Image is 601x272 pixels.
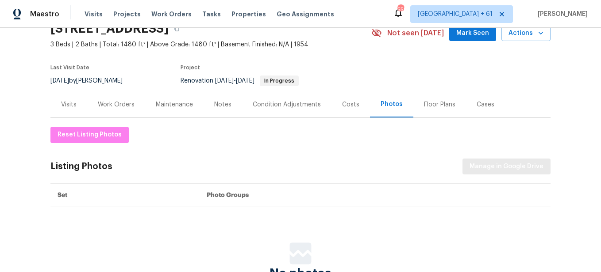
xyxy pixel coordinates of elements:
[200,184,551,207] th: Photo Groups
[61,100,77,109] div: Visits
[231,10,266,19] span: Properties
[50,162,112,171] div: Listing Photos
[236,78,254,84] span: [DATE]
[50,76,133,86] div: by [PERSON_NAME]
[169,21,185,37] button: Copy Address
[202,11,221,17] span: Tasks
[462,159,551,175] button: Manage in Google Drive
[381,100,403,109] div: Photos
[215,78,254,84] span: -
[98,100,135,109] div: Work Orders
[534,10,588,19] span: [PERSON_NAME]
[261,78,298,83] span: In Progress
[424,100,455,109] div: Floor Plans
[30,10,59,19] span: Maestro
[50,40,371,49] span: 3 Beds | 2 Baths | Total: 1480 ft² | Above Grade: 1480 ft² | Basement Finished: N/A | 1954
[50,127,129,143] button: Reset Listing Photos
[501,25,551,42] button: Actions
[151,10,192,19] span: Work Orders
[181,78,299,84] span: Renovation
[214,100,231,109] div: Notes
[477,100,494,109] div: Cases
[113,10,141,19] span: Projects
[397,5,404,14] div: 555
[50,65,89,70] span: Last Visit Date
[50,24,169,33] h2: [STREET_ADDRESS]
[509,28,543,39] span: Actions
[85,10,103,19] span: Visits
[387,29,444,38] span: Not seen [DATE]
[449,25,496,42] button: Mark Seen
[470,161,543,172] span: Manage in Google Drive
[50,78,69,84] span: [DATE]
[215,78,234,84] span: [DATE]
[50,184,200,207] th: Set
[418,10,493,19] span: [GEOGRAPHIC_DATA] + 61
[456,28,489,39] span: Mark Seen
[156,100,193,109] div: Maintenance
[253,100,321,109] div: Condition Adjustments
[58,129,122,140] span: Reset Listing Photos
[342,100,359,109] div: Costs
[181,65,200,70] span: Project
